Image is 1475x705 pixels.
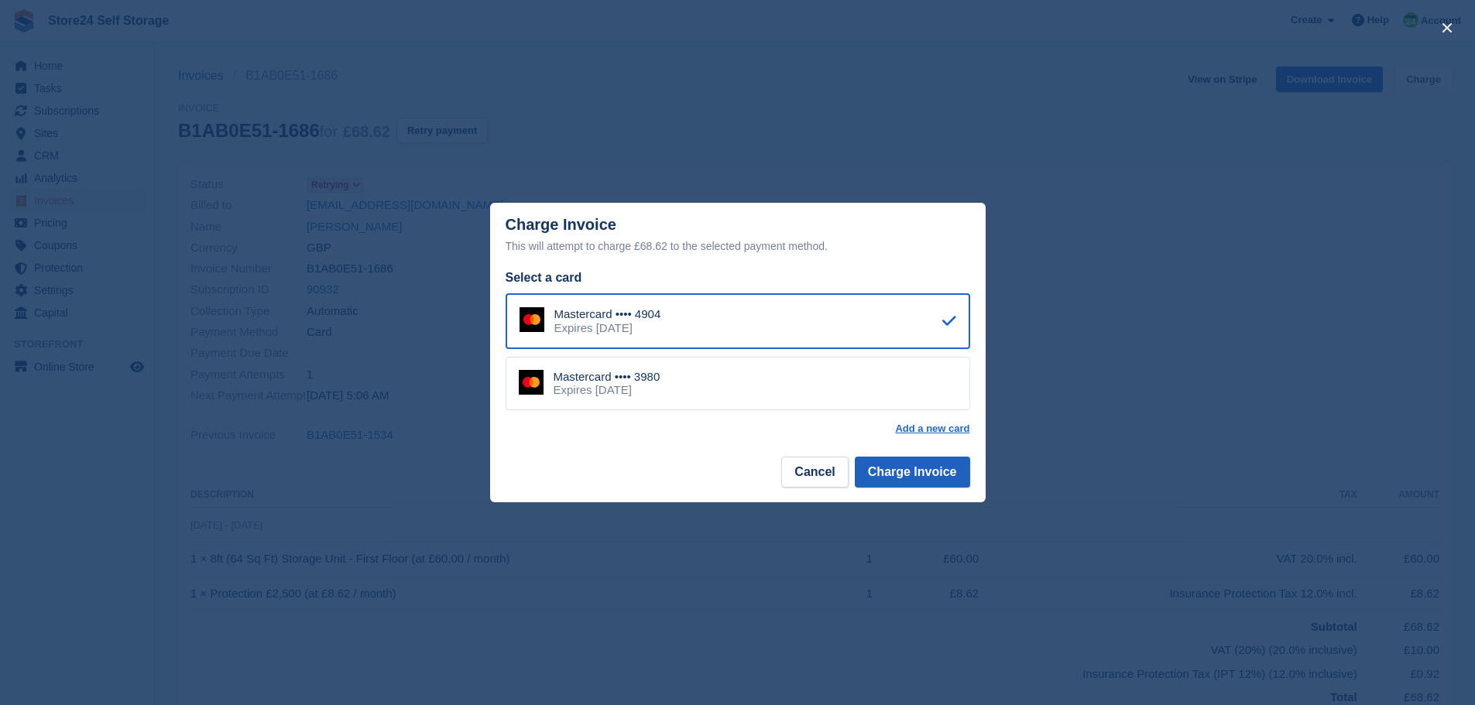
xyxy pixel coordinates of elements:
[519,370,544,395] img: Mastercard Logo
[1435,15,1460,40] button: close
[554,307,661,321] div: Mastercard •••• 4904
[895,423,969,435] a: Add a new card
[506,216,970,255] div: Charge Invoice
[506,237,970,255] div: This will attempt to charge £68.62 to the selected payment method.
[506,269,970,287] div: Select a card
[554,383,660,397] div: Expires [DATE]
[554,321,661,335] div: Expires [DATE]
[855,457,970,488] button: Charge Invoice
[554,370,660,384] div: Mastercard •••• 3980
[781,457,848,488] button: Cancel
[520,307,544,332] img: Mastercard Logo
